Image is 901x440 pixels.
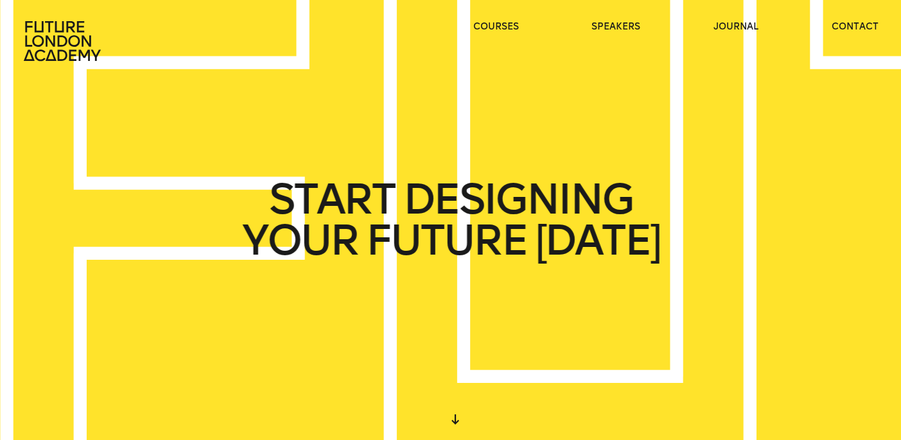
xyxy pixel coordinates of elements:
[403,179,632,220] span: DESIGNING
[268,179,394,220] span: START
[832,21,879,33] a: contact
[473,21,519,33] a: courses
[366,220,527,261] span: FUTURE
[535,220,660,261] span: [DATE]
[713,21,758,33] a: journal
[591,21,640,33] a: speakers
[241,220,357,261] span: YOUR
